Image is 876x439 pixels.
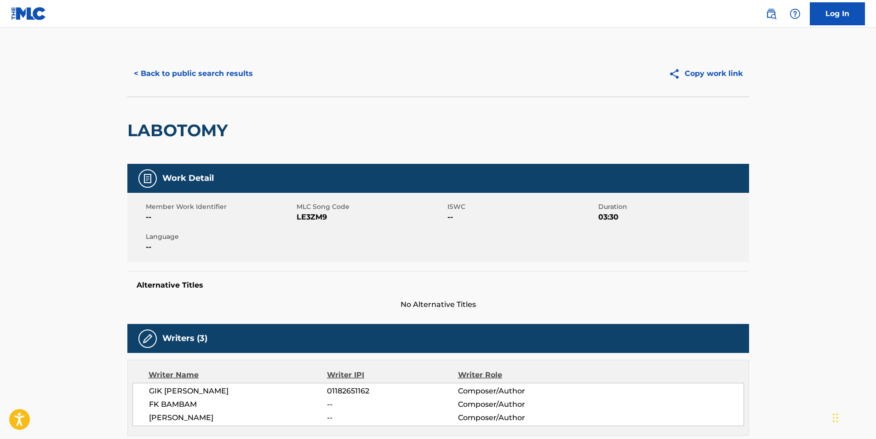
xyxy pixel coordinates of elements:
span: -- [327,412,458,423]
span: Language [146,232,294,242]
img: Work Detail [142,173,153,184]
span: ISWC [447,202,596,212]
div: Drag [833,404,838,432]
img: MLC Logo [11,7,46,20]
span: 03:30 [598,212,747,223]
span: Member Work Identifier [146,202,294,212]
div: Writer Role [458,370,577,381]
span: 01182651162 [327,386,458,397]
h5: Alternative Titles [137,281,740,290]
span: GIK [PERSON_NAME] [149,386,327,397]
a: Log In [810,2,865,25]
img: help [790,8,801,19]
span: Duration [598,202,747,212]
button: < Back to public search results [127,62,259,85]
span: MLC Song Code [297,202,445,212]
a: Public Search [762,5,780,23]
img: search [766,8,777,19]
span: Composer/Author [458,399,577,410]
span: No Alternative Titles [127,299,749,310]
img: Writers [142,333,153,344]
span: -- [447,212,596,223]
div: Writer Name [149,370,327,381]
div: Writer IPI [327,370,458,381]
h2: LABOTOMY [127,120,232,141]
img: Copy work link [669,68,685,80]
span: Composer/Author [458,412,577,423]
span: LE3ZM9 [297,212,445,223]
span: FK BAMBAM [149,399,327,410]
span: -- [327,399,458,410]
iframe: Chat Widget [830,395,876,439]
h5: Writers (3) [162,333,207,344]
h5: Work Detail [162,173,214,184]
span: [PERSON_NAME] [149,412,327,423]
span: -- [146,242,294,253]
button: Copy work link [662,62,749,85]
span: Composer/Author [458,386,577,397]
div: Help [786,5,804,23]
span: -- [146,212,294,223]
